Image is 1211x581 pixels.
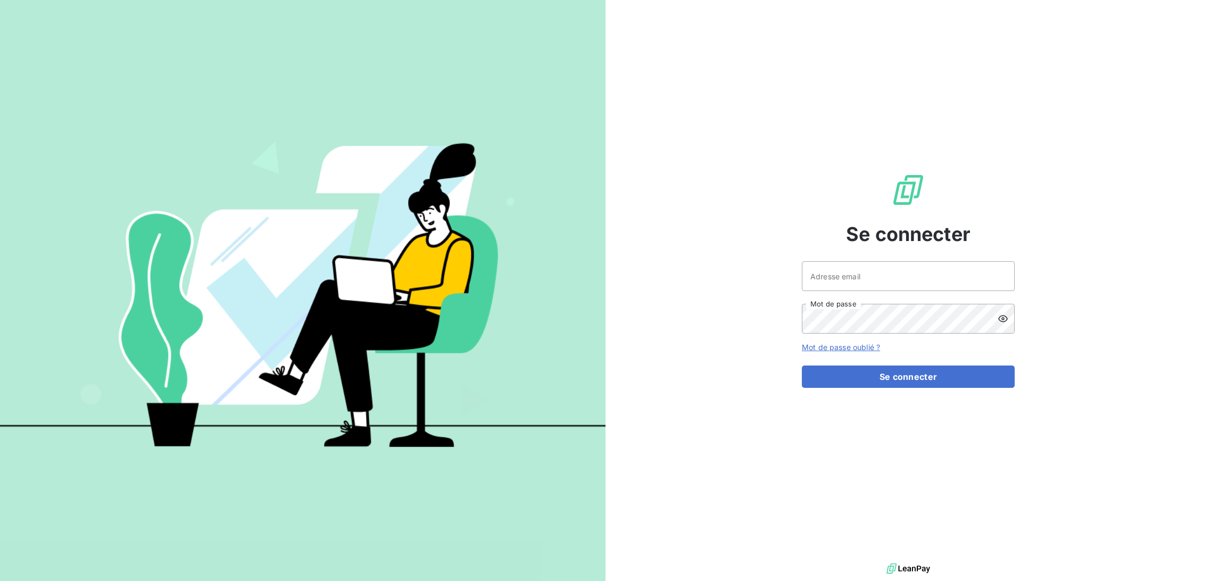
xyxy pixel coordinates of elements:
[846,220,971,248] span: Se connecter
[802,366,1015,388] button: Se connecter
[886,561,930,577] img: logo
[802,261,1015,291] input: placeholder
[891,173,925,207] img: Logo LeanPay
[802,343,880,352] a: Mot de passe oublié ?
